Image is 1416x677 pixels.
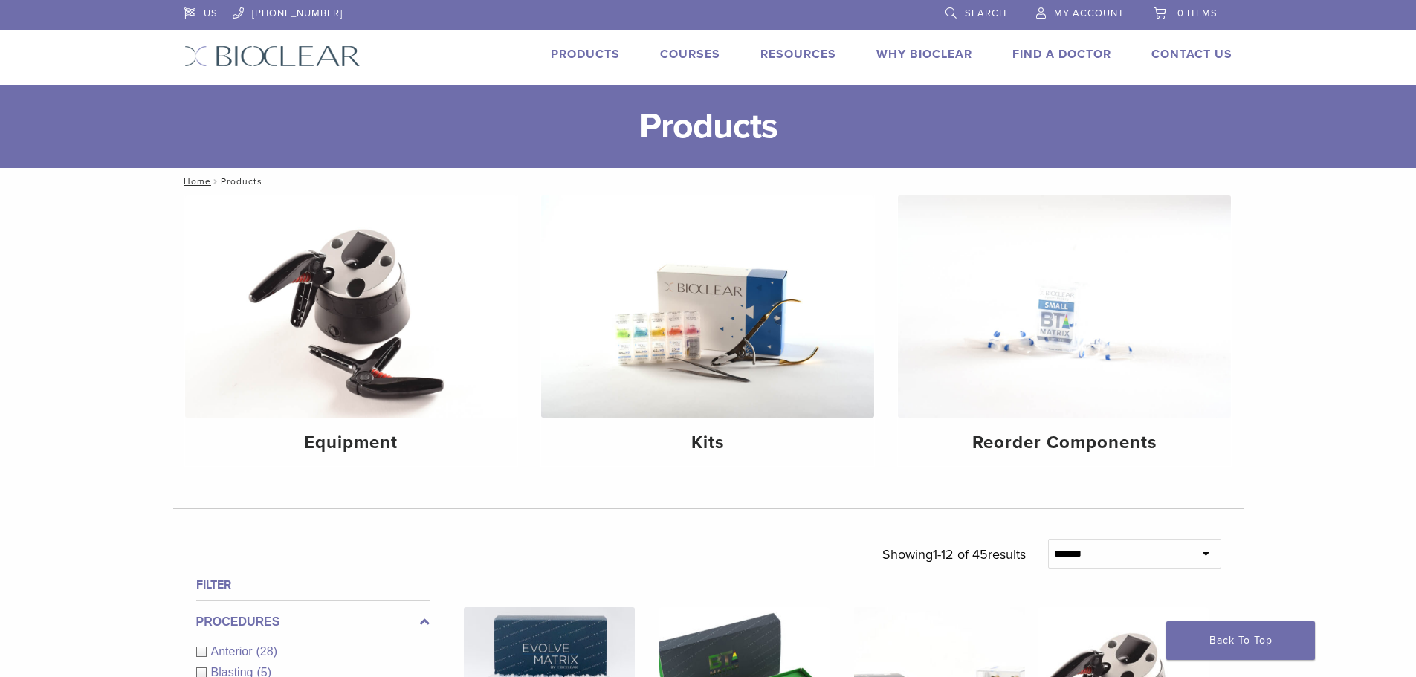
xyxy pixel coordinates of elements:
[965,7,1006,19] span: Search
[197,430,506,456] h4: Equipment
[1054,7,1124,19] span: My Account
[185,195,518,466] a: Equipment
[211,178,221,185] span: /
[933,546,988,563] span: 1-12 of 45
[898,195,1231,418] img: Reorder Components
[541,195,874,466] a: Kits
[256,645,277,658] span: (28)
[196,576,430,594] h4: Filter
[185,195,518,418] img: Equipment
[179,176,211,187] a: Home
[882,539,1026,570] p: Showing results
[553,430,862,456] h4: Kits
[760,47,836,62] a: Resources
[173,168,1244,195] nav: Products
[1012,47,1111,62] a: Find A Doctor
[1166,621,1315,660] a: Back To Top
[196,613,430,631] label: Procedures
[876,47,972,62] a: Why Bioclear
[541,195,874,418] img: Kits
[660,47,720,62] a: Courses
[910,430,1219,456] h4: Reorder Components
[1151,47,1232,62] a: Contact Us
[184,45,361,67] img: Bioclear
[1177,7,1218,19] span: 0 items
[211,645,256,658] span: Anterior
[551,47,620,62] a: Products
[898,195,1231,466] a: Reorder Components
